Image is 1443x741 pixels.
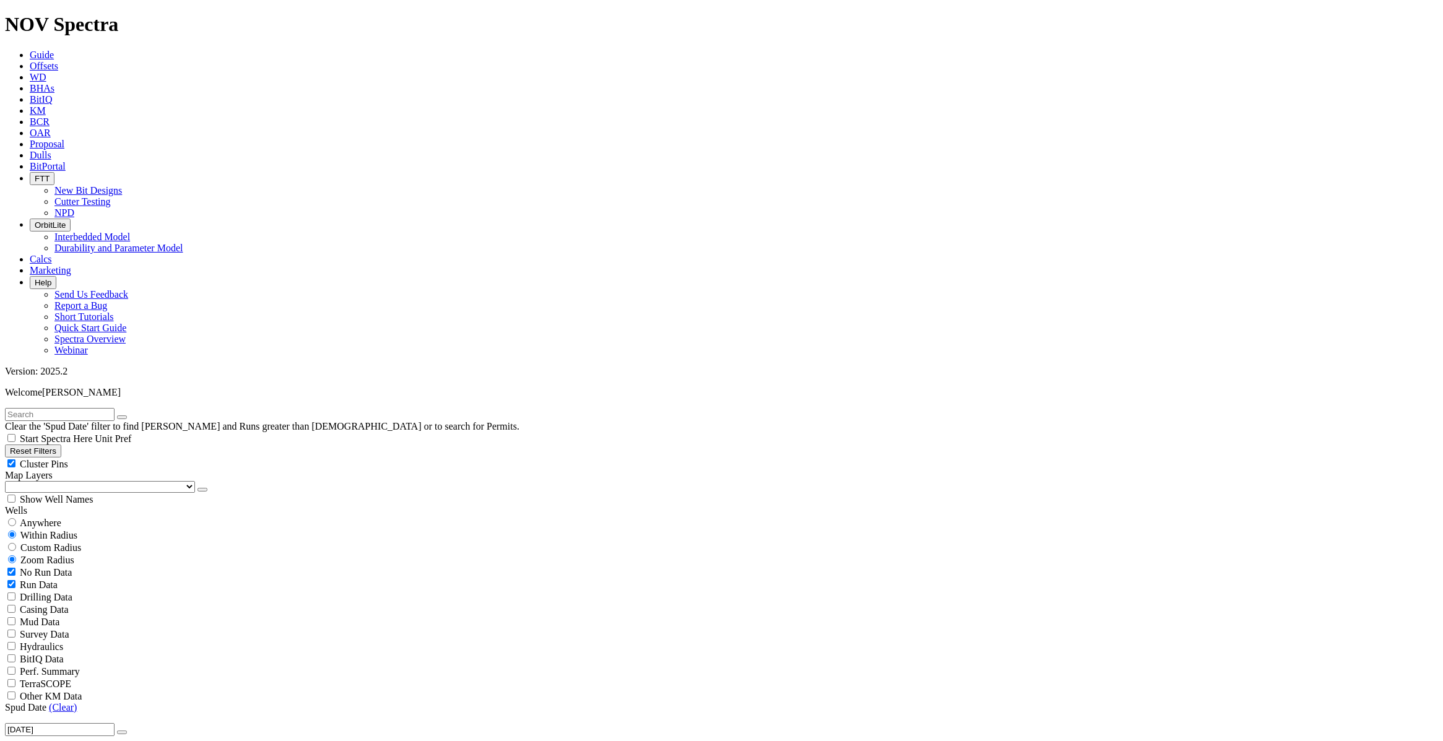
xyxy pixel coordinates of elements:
[35,278,51,287] span: Help
[20,617,59,627] span: Mud Data
[30,172,54,185] button: FTT
[5,677,1438,690] filter-controls-checkbox: TerraSCOPE Data
[54,243,183,253] a: Durability and Parameter Model
[20,518,61,528] span: Anywhere
[5,470,53,480] span: Map Layers
[5,444,61,457] button: Reset Filters
[30,72,46,82] a: WD
[20,678,71,689] span: TerraSCOPE
[54,300,107,311] a: Report a Bug
[30,61,58,71] a: Offsets
[30,139,64,149] a: Proposal
[30,161,66,171] a: BitPortal
[5,421,519,431] span: Clear the 'Spud Date' filter to find [PERSON_NAME] and Runs greater than [DEMOGRAPHIC_DATA] or to...
[20,459,68,469] span: Cluster Pins
[30,116,50,127] a: BCR
[20,579,58,590] span: Run Data
[20,542,81,553] span: Custom Radius
[30,83,54,93] a: BHAs
[54,232,130,242] a: Interbedded Model
[5,366,1438,377] div: Version: 2025.2
[54,185,122,196] a: New Bit Designs
[30,50,54,60] a: Guide
[20,654,64,664] span: BitIQ Data
[30,150,51,160] a: Dulls
[5,640,1438,652] filter-controls-checkbox: Hydraulics Analysis
[20,433,92,444] span: Start Spectra Here
[20,592,72,602] span: Drilling Data
[95,433,131,444] span: Unit Pref
[20,567,72,578] span: No Run Data
[30,265,71,275] a: Marketing
[20,666,80,677] span: Perf. Summary
[20,629,69,639] span: Survey Data
[30,128,51,138] a: OAR
[35,174,50,183] span: FTT
[20,494,93,505] span: Show Well Names
[5,505,1438,516] div: Wells
[5,408,115,421] input: Search
[54,334,126,344] a: Spectra Overview
[20,604,69,615] span: Casing Data
[5,723,115,736] input: After
[5,690,1438,702] filter-controls-checkbox: TerraSCOPE Data
[5,13,1438,36] h1: NOV Spectra
[20,691,82,701] span: Other KM Data
[30,105,46,116] a: KM
[35,220,66,230] span: OrbitLite
[5,665,1438,677] filter-controls-checkbox: Performance Summary
[49,702,77,713] a: (Clear)
[54,323,126,333] a: Quick Start Guide
[30,94,52,105] a: BitIQ
[5,387,1438,398] p: Welcome
[54,207,74,218] a: NPD
[20,641,63,652] span: Hydraulics
[54,345,88,355] a: Webinar
[5,702,46,713] span: Spud Date
[54,311,114,322] a: Short Tutorials
[20,530,77,540] span: Within Radius
[42,387,121,397] span: [PERSON_NAME]
[20,555,74,565] span: Zoom Radius
[30,276,56,289] button: Help
[54,289,128,300] a: Send Us Feedback
[7,434,15,442] input: Start Spectra Here
[54,196,111,207] a: Cutter Testing
[30,219,71,232] button: OrbitLite
[30,254,52,264] a: Calcs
